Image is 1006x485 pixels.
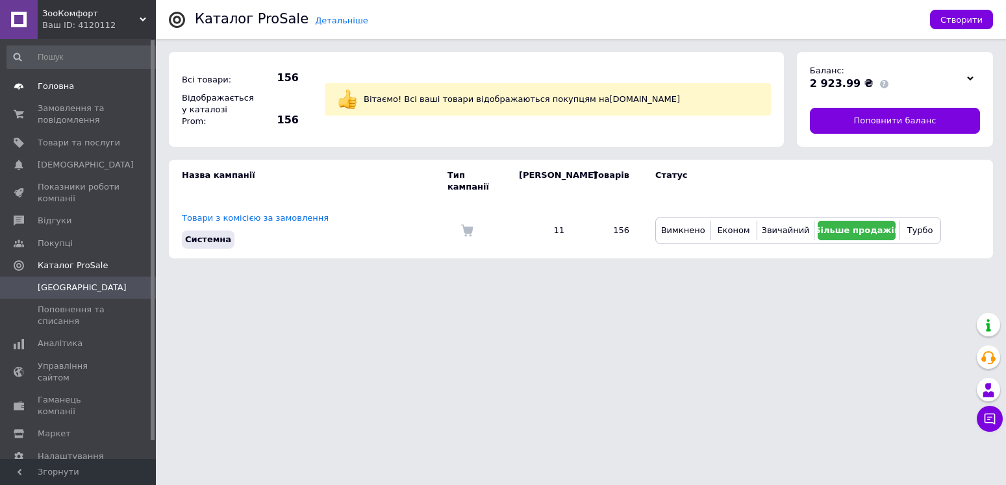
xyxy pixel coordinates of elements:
span: Гаманець компанії [38,394,120,417]
a: Товари з комісією за замовлення [182,213,329,223]
input: Пошук [6,45,160,69]
span: Товари та послуги [38,137,120,149]
button: Вимкнено [659,221,707,240]
span: 156 [253,113,299,127]
span: ЗооКомфорт [42,8,140,19]
td: Назва кампанії [169,160,447,203]
span: [DEMOGRAPHIC_DATA] [38,159,134,171]
span: Замовлення та повідомлення [38,103,120,126]
span: Головна [38,81,74,92]
button: Звичайний [761,221,811,240]
div: Ваш ID: 4120112 [42,19,156,31]
span: 156 [253,71,299,85]
td: Тип кампанії [447,160,506,203]
button: Більше продажів [818,221,896,240]
span: Поповнити баланс [853,115,936,127]
div: Відображається у каталозі Prom: [179,89,250,131]
span: 2 923.99 ₴ [810,77,874,90]
span: Каталог ProSale [38,260,108,271]
span: Турбо [907,225,933,235]
span: Більше продажів [814,225,899,235]
td: 156 [577,203,642,258]
span: Системна [185,234,231,244]
img: :+1: [338,90,357,109]
td: 11 [506,203,577,258]
span: Економ [717,225,749,235]
span: Покупці [38,238,73,249]
img: Комісія за замовлення [460,224,473,237]
a: Поповнити баланс [810,108,980,134]
td: [PERSON_NAME] [506,160,577,203]
td: Статус [642,160,941,203]
span: Баланс: [810,66,844,75]
a: Детальніше [315,16,368,25]
button: Створити [930,10,993,29]
td: Товарів [577,160,642,203]
button: Турбо [903,221,937,240]
span: Звичайний [762,225,810,235]
span: Налаштування [38,451,104,462]
span: Вимкнено [661,225,705,235]
div: Всі товари: [179,71,250,89]
div: Каталог ProSale [195,12,308,26]
span: Маркет [38,428,71,440]
span: Аналітика [38,338,82,349]
button: Економ [714,221,753,240]
span: Показники роботи компанії [38,181,120,205]
span: Відгуки [38,215,71,227]
button: Чат з покупцем [977,406,1003,432]
span: Створити [940,15,983,25]
div: Вітаємо! Всі ваші товари відображаються покупцям на [DOMAIN_NAME] [360,90,761,108]
span: [GEOGRAPHIC_DATA] [38,282,127,293]
span: Управління сайтом [38,360,120,384]
span: Поповнення та списання [38,304,120,327]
